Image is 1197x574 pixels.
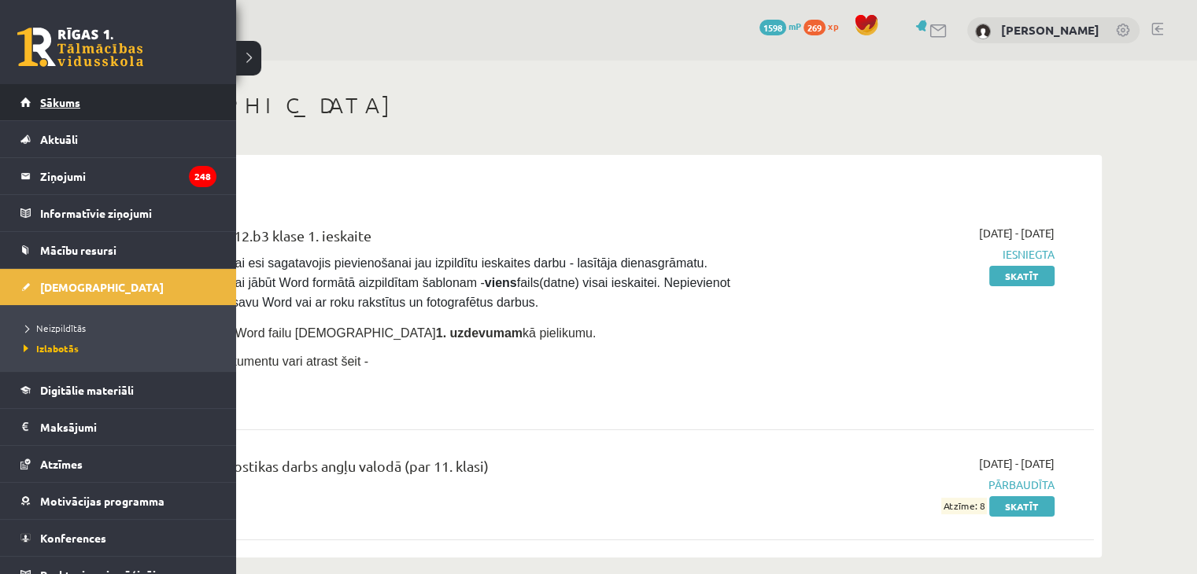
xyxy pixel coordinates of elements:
[20,121,216,157] a: Aktuāli
[94,92,1102,119] h1: [DEMOGRAPHIC_DATA]
[40,95,80,109] span: Sākums
[804,20,826,35] span: 269
[20,446,216,482] a: Atzīmes
[20,520,216,556] a: Konferences
[758,246,1055,263] span: Iesniegta
[975,24,991,39] img: Sendija Zeltmate
[118,455,734,484] div: 12.b3 klases diagnostikas darbs angļu valodā (par 11. klasi)
[40,243,116,257] span: Mācību resursi
[40,457,83,471] span: Atzīmes
[989,266,1055,286] a: Skatīt
[40,409,216,445] legend: Maksājumi
[20,372,216,408] a: Digitālie materiāli
[758,476,1055,493] span: Pārbaudīta
[979,455,1055,472] span: [DATE] - [DATE]
[20,321,220,335] a: Neizpildītās
[17,28,143,67] a: Rīgas 1. Tālmācības vidusskola
[20,232,216,268] a: Mācību resursi
[118,355,368,368] span: Aizpildāmo Word dokumentu vari atrast šeit -
[20,483,216,519] a: Motivācijas programma
[40,195,216,231] legend: Informatīvie ziņojumi
[40,132,78,146] span: Aktuāli
[118,326,596,340] span: Pievieno sagatavoto Word failu [DEMOGRAPHIC_DATA] kā pielikumu.
[789,20,801,32] span: mP
[40,383,134,397] span: Digitālie materiāli
[40,280,164,294] span: [DEMOGRAPHIC_DATA]
[759,20,801,32] a: 1598 mP
[20,84,216,120] a: Sākums
[941,498,987,514] span: Atzīme: 8
[20,322,86,334] span: Neizpildītās
[20,195,216,231] a: Informatīvie ziņojumi
[20,341,220,355] a: Izlabotās
[979,225,1055,241] span: [DATE] - [DATE]
[485,276,517,289] strong: viens
[436,326,523,340] strong: 1. uzdevumam
[40,494,164,508] span: Motivācijas programma
[20,342,79,355] span: Izlabotās
[989,496,1055,517] a: Skatīt
[20,269,216,305] a: [DEMOGRAPHIC_DATA]
[118,256,733,309] span: [PERSON_NAME], vai esi sagatavojis pievienošanai jau izpildītu ieskaites darbu - lasītāja dienasg...
[189,166,216,187] i: 248
[40,158,216,194] legend: Ziņojumi
[20,158,216,194] a: Ziņojumi248
[1001,22,1099,38] a: [PERSON_NAME]
[828,20,838,32] span: xp
[804,20,846,32] a: 269 xp
[118,225,734,254] div: Angļu valoda II JK 12.b3 klase 1. ieskaite
[20,409,216,445] a: Maksājumi
[40,531,106,545] span: Konferences
[759,20,786,35] span: 1598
